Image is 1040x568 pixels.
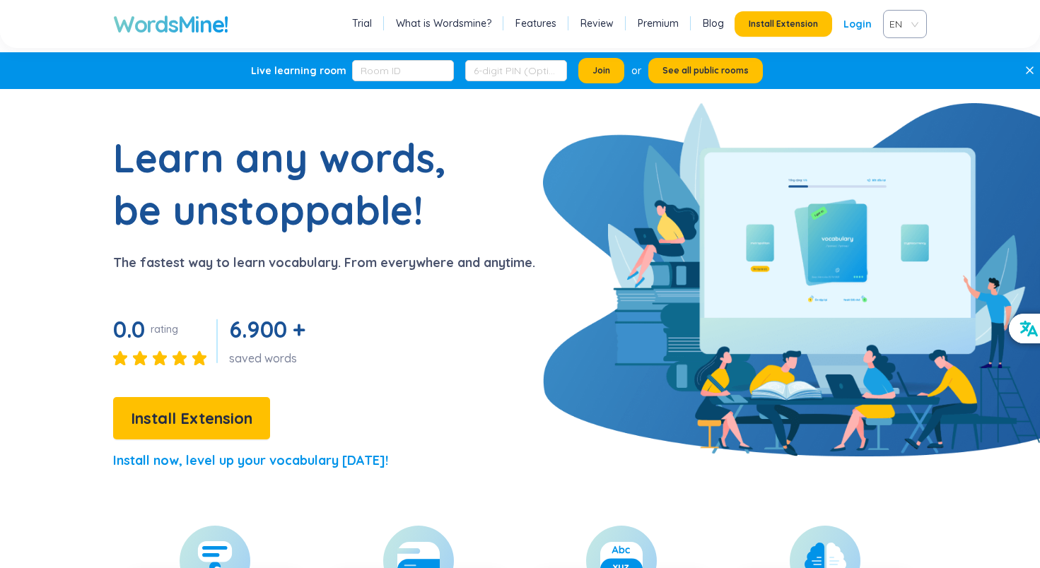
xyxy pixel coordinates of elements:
a: Review [580,16,614,30]
a: Install Extension [113,413,270,427]
span: See all public rooms [662,65,749,76]
a: What is Wordsmine? [396,16,491,30]
input: 6-digit PIN (Optional) [465,60,567,81]
span: 6.900 + [229,315,305,343]
button: Install Extension [113,397,270,439]
a: Blog [703,16,724,30]
span: VIE [889,13,915,35]
button: See all public rooms [648,58,763,83]
span: Install Extension [131,406,252,431]
div: rating [151,322,178,336]
span: Install Extension [749,18,818,30]
p: Install now, level up your vocabulary [DATE]! [113,451,388,471]
a: WordsMine! [113,10,228,38]
a: Trial [352,16,372,30]
button: Join [578,58,624,83]
span: 0.0 [113,315,145,343]
h1: Learn any words, be unstoppable! [113,131,467,236]
div: Live learning room [251,64,346,78]
div: or [631,63,641,78]
a: Premium [638,16,679,30]
input: Room ID [352,60,454,81]
div: saved words [229,350,311,366]
a: Login [843,11,872,37]
button: Install Extension [735,11,832,37]
p: The fastest way to learn vocabulary. From everywhere and anytime. [113,253,535,273]
a: Features [515,16,556,30]
span: Join [592,65,610,76]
